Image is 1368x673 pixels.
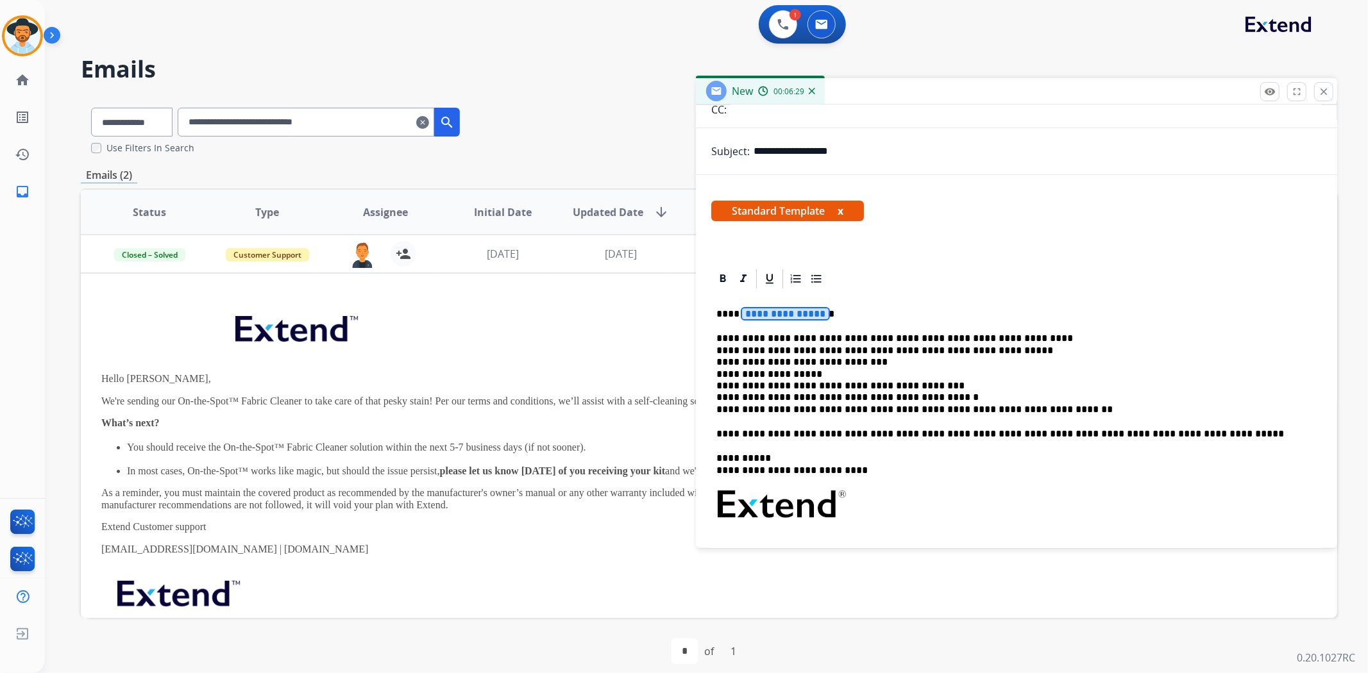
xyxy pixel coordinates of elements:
[786,269,806,288] div: Ordered List
[734,269,753,288] div: Italic
[101,544,1081,555] p: [EMAIL_ADDRESS][DOMAIN_NAME] | [DOMAIN_NAME]
[713,269,732,288] div: Bold
[81,167,137,183] p: Emails (2)
[711,144,750,159] p: Subject:
[838,203,843,219] button: x
[711,102,727,117] p: CC:
[573,204,643,220] span: Updated Date
[711,201,864,221] span: Standard Template
[255,204,279,220] span: Type
[760,269,779,288] div: Underline
[106,142,194,154] label: Use Filters In Search
[605,247,637,261] span: [DATE]
[101,417,160,428] strong: What’s next?
[350,241,375,268] img: agent-avatar
[1291,86,1303,97] mat-icon: fullscreen
[704,644,714,659] div: of
[219,301,371,351] img: extend.png
[773,87,804,97] span: 00:06:29
[15,147,30,162] mat-icon: history
[654,204,669,220] mat-icon: arrow_downward
[101,373,1081,385] p: Hello [PERSON_NAME],
[1318,86,1330,97] mat-icon: close
[720,638,747,664] div: 1
[101,521,1081,533] p: Extend Customer support
[15,110,30,125] mat-icon: list_alt
[4,18,40,54] img: avatar
[790,9,801,21] div: 1
[732,84,753,98] span: New
[807,269,826,288] div: Bullet List
[439,115,455,130] mat-icon: search
[487,247,519,261] span: [DATE]
[15,184,30,199] mat-icon: inbox
[81,56,1337,82] h2: Emails
[101,395,1081,407] p: We're sending our On-the-Spot™ Fabric Cleaner to take care of that pesky stain! Per our terms and...
[474,204,532,220] span: Initial Date
[133,204,166,220] span: Status
[396,246,411,262] mat-icon: person_add
[363,204,408,220] span: Assignee
[127,465,1081,477] p: In most cases, On-the-Spot™ works like magic, but should the issue persist, and we'll dispatch a ...
[1297,650,1355,665] p: 0.20.1027RC
[101,565,253,616] img: extend.png
[226,248,309,262] span: Customer Support
[127,442,1081,453] p: You should receive the On-the-Spot™ Fabric Cleaner solution within the next 5-7 business days (if...
[15,72,30,88] mat-icon: home
[416,115,429,130] mat-icon: clear
[101,487,1081,511] p: As a reminder, you must maintain the covered product as recommended by the manufacturer's owner’s...
[1264,86,1276,97] mat-icon: remove_red_eye
[114,248,185,262] span: Closed – Solved
[440,465,666,476] strong: please let us know [DATE] of you receiving your kit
